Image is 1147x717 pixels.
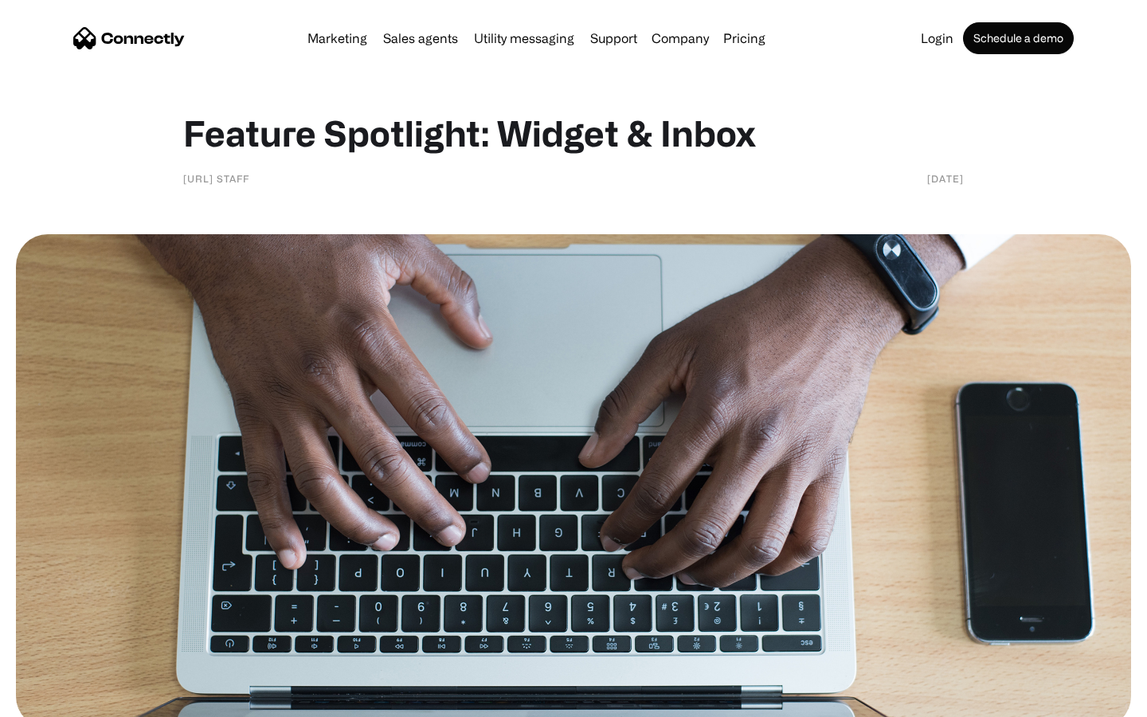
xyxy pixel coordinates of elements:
a: Support [584,32,644,45]
aside: Language selected: English [16,689,96,711]
div: Company [652,27,709,49]
a: Login [914,32,960,45]
div: [DATE] [927,170,964,186]
a: Marketing [301,32,374,45]
a: Utility messaging [468,32,581,45]
a: Sales agents [377,32,464,45]
ul: Language list [32,689,96,711]
h1: Feature Spotlight: Widget & Inbox [183,112,964,155]
a: Schedule a demo [963,22,1074,54]
div: [URL] staff [183,170,249,186]
a: Pricing [717,32,772,45]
